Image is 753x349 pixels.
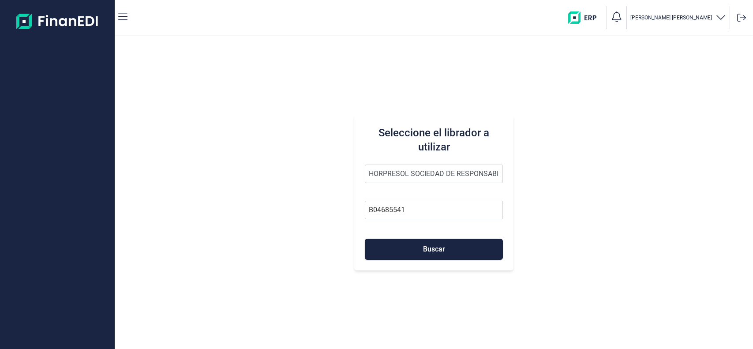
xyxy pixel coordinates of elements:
button: [PERSON_NAME] [PERSON_NAME] [630,11,726,24]
p: [PERSON_NAME] [PERSON_NAME] [630,14,712,21]
input: Seleccione la razón social [365,165,503,183]
input: Busque por NIF [365,201,503,219]
img: Logo de aplicación [16,7,99,35]
img: erp [568,11,603,24]
span: Buscar [423,246,445,252]
button: Buscar [365,239,503,260]
h3: Seleccione el librador a utilizar [365,126,503,154]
